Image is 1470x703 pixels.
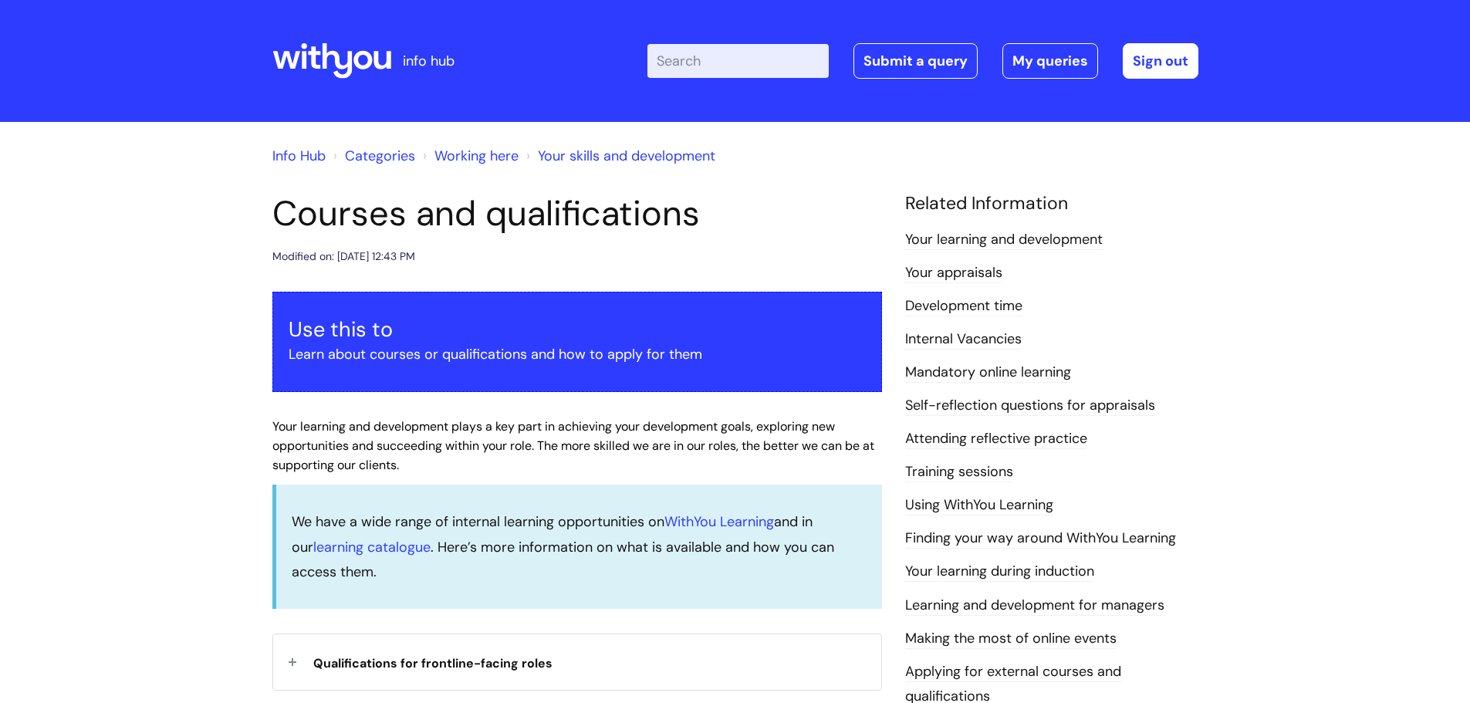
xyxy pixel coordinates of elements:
[313,538,431,556] a: learning catalogue
[345,147,415,165] a: Categories
[905,562,1094,582] a: Your learning during induction
[329,144,415,168] li: Solution home
[905,429,1087,449] a: Attending reflective practice
[905,363,1071,383] a: Mandatory online learning
[647,43,1198,79] div: | -
[905,529,1176,549] a: Finding your way around WithYou Learning
[538,147,715,165] a: Your skills and development
[289,342,866,367] p: Learn about courses or qualifications and how to apply for them
[272,147,326,165] a: Info Hub
[905,330,1022,350] a: Internal Vacancies
[905,495,1053,515] a: Using WithYou Learning
[434,147,519,165] a: Working here
[292,509,867,584] p: We have a wide range of internal learning opportunities on and in our . Here’s more information o...
[522,144,715,168] li: Your skills and development
[419,144,519,168] li: Working here
[1123,43,1198,79] a: Sign out
[272,193,882,235] h1: Courses and qualifications
[905,596,1164,616] a: Learning and development for managers
[905,263,1002,283] a: Your appraisals
[905,193,1198,215] h4: Related Information
[905,296,1022,316] a: Development time
[289,317,866,342] h3: Use this to
[403,49,455,73] p: info hub
[853,43,978,79] a: Submit a query
[272,418,874,473] span: Your learning and development plays a key part in achieving your development goals, exploring new...
[905,396,1155,416] a: Self-reflection questions for appraisals
[647,44,829,78] input: Search
[905,629,1117,649] a: Making the most of online events
[664,512,774,531] a: WithYou Learning
[905,462,1013,482] a: Training sessions
[272,247,415,266] div: Modified on: [DATE] 12:43 PM
[1002,43,1098,79] a: My queries
[313,655,553,671] span: Qualifications for frontline-facing roles
[905,230,1103,250] a: Your learning and development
